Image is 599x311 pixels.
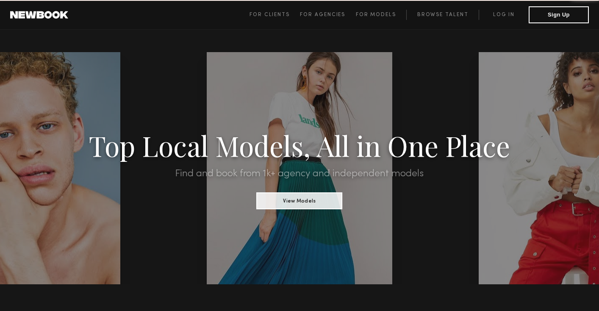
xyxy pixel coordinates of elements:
button: Sign Up [529,6,589,23]
a: For Clients [250,10,300,20]
a: For Models [356,10,407,20]
a: Log in [479,10,529,20]
h2: Find and book from 1k+ agency and independent models [45,169,554,179]
a: View Models [256,195,342,205]
span: For Clients [250,12,290,17]
h1: Top Local Models, All in One Place [45,132,554,158]
span: For Agencies [300,12,345,17]
a: For Agencies [300,10,355,20]
button: View Models [256,192,342,209]
span: For Models [356,12,396,17]
a: Browse Talent [406,10,479,20]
